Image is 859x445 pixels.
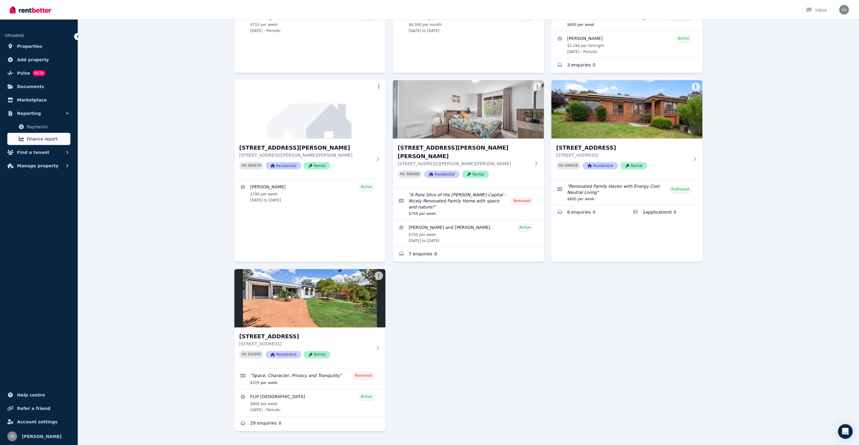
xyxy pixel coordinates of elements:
img: 24B McInnes St, Weston [234,80,386,139]
a: View details for Derek Chanakira [393,10,544,37]
img: Shiva Sapkota [7,432,17,441]
span: Residential [583,162,618,169]
a: Properties [5,40,73,52]
p: [STREET_ADDRESS] [239,341,372,347]
img: 43 Cumpston Pl, MacGregor [393,80,544,139]
a: Account settings [5,416,73,428]
span: Documents [17,83,44,90]
button: Reporting [5,107,73,119]
a: View details for Gurjit Singh [234,10,386,37]
a: View details for Amanda Baker [551,31,703,58]
p: [STREET_ADDRESS][PERSON_NAME][PERSON_NAME] [398,161,531,167]
span: Refer a friend [17,405,50,412]
span: Properties [17,43,42,50]
img: 204 Tillyard Drive, Fraser [234,269,386,328]
a: Edit listing: Renovated Family Haven with Energy Cost Neutral Living [551,180,703,205]
span: Residential [424,171,460,178]
a: Enquiries for 43 Cumpston Pl, MacGregor [393,247,544,262]
span: Rental [304,351,330,358]
a: Payments [7,121,70,133]
code: 399510 [565,164,578,168]
a: Enquiries for 24A McInnes Street, Weston [551,58,703,73]
span: Rental [304,162,330,169]
code: 390209 [406,172,419,176]
a: Help centre [5,389,73,401]
a: Applications for 191 Chuculba Cres, Giralang [627,205,703,220]
a: View details for Derek Chanakira [234,180,386,206]
a: Edit listing: Space, Character, Privacy and Tranquility [234,368,386,389]
img: RentBetter [10,5,51,14]
p: [STREET_ADDRESS] [556,152,689,158]
span: Rental [462,171,489,178]
h3: [STREET_ADDRESS] [239,333,372,341]
button: More options [375,83,383,91]
span: Payments [27,123,68,130]
h3: [STREET_ADDRESS][PERSON_NAME][PERSON_NAME] [398,144,531,161]
span: Rental [621,162,647,169]
a: View details for FLIP Australia [234,390,386,416]
button: More options [375,272,383,280]
h3: [STREET_ADDRESS] [556,144,689,152]
span: Pulse [17,69,30,77]
span: ORGANISE [5,34,24,38]
a: Finance report [7,133,70,145]
code: 365870 [248,164,261,168]
a: PulseBETA [5,67,73,79]
a: Add property [5,54,73,66]
a: 191 Chuculba Cres, Giralang[STREET_ADDRESS][STREET_ADDRESS]PID 399510ResidentialRental [551,80,703,179]
div: Inbox [806,7,827,13]
small: PID [242,164,247,167]
span: Find a tenant [17,149,49,156]
a: 43 Cumpston Pl, MacGregor[STREET_ADDRESS][PERSON_NAME][PERSON_NAME][STREET_ADDRESS][PERSON_NAME][... [393,80,544,188]
a: Marketplace [5,94,73,106]
span: Marketplace [17,96,47,104]
a: Edit listing: 3 Bedroom Home in Weston [551,10,703,31]
span: Residential [266,351,301,358]
p: [STREET_ADDRESS][PERSON_NAME][PERSON_NAME] [239,152,372,158]
span: Account settings [17,418,58,425]
small: PID [559,164,564,167]
button: More options [533,83,542,91]
a: Enquiries for 204 Tillyard Drive, Fraser [234,417,386,431]
span: BETA [33,70,45,76]
code: 341955 [248,353,261,357]
span: Manage property [17,162,59,169]
a: Documents [5,80,73,93]
img: Shiva Sapkota [839,5,849,15]
button: Find a tenant [5,146,73,158]
span: Reporting [17,110,41,117]
span: Add property [17,56,49,63]
small: PID [242,353,247,356]
button: More options [692,83,700,91]
span: Finance report [27,135,68,143]
span: Help centre [17,391,45,399]
a: Enquiries for 191 Chuculba Cres, Giralang [551,205,627,220]
span: Residential [266,162,301,169]
span: [PERSON_NAME] [22,433,62,440]
a: Edit listing: A Rare Slice of the Bush Capital – Nicely Renovated Family Home with space and nature! [393,188,544,220]
small: PID [400,173,405,176]
a: View details for Chelsie Wood-jordan and Jackson Millers [393,220,544,247]
a: 24B McInnes St, Weston[STREET_ADDRESS][PERSON_NAME][STREET_ADDRESS][PERSON_NAME][PERSON_NAME]PID ... [234,80,386,179]
a: Refer a friend [5,402,73,415]
div: Open Intercom Messenger [838,424,853,439]
img: 191 Chuculba Cres, Giralang [551,80,703,139]
a: 204 Tillyard Drive, Fraser[STREET_ADDRESS][STREET_ADDRESS]PID 341955ResidentialRental [234,269,386,368]
h3: [STREET_ADDRESS][PERSON_NAME] [239,144,372,152]
button: Manage property [5,160,73,172]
